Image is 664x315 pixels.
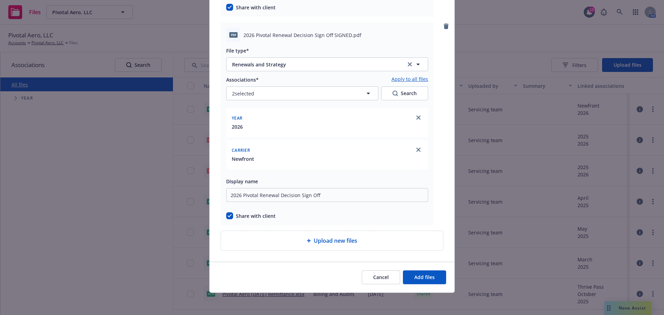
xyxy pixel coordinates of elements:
div: Search [393,87,417,100]
svg: Search [393,91,398,96]
button: Renewals and Strategyclear selection [226,57,428,71]
button: Cancel [362,270,400,284]
a: close [414,113,423,122]
button: Newfront [232,155,254,163]
span: File type* [226,47,249,54]
button: SearchSearch [381,86,428,100]
button: 2selected [226,86,378,100]
span: Renewals and Strategy [232,61,396,68]
span: Share with client [236,212,276,220]
span: Add files [414,274,435,280]
input: Add display name here... [226,188,428,202]
span: 2 selected [232,90,254,97]
div: Upload new files [221,231,443,251]
span: Associations* [226,76,259,83]
a: remove [442,22,450,30]
span: Display name [226,178,258,185]
button: Add files [403,270,446,284]
span: Carrier [232,147,250,153]
a: clear selection [406,60,414,68]
span: Cancel [373,274,389,280]
button: 2026 [232,123,243,130]
a: Apply to all files [391,75,428,84]
span: pdf [229,32,238,37]
span: Share with client [236,4,276,11]
span: 2026 Pivotal Renewal Decision Sign Off SIGNED.pdf [243,31,361,39]
span: Upload new files [314,237,357,245]
a: close [414,146,423,154]
span: Year [232,115,242,121]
